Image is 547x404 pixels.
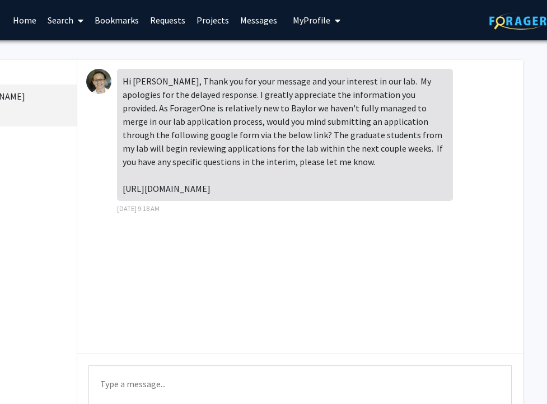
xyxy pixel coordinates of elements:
a: Messages [235,1,283,40]
img: Elisabeth Vichaya [86,69,111,94]
a: Requests [144,1,191,40]
a: Home [7,1,42,40]
iframe: Chat [8,354,48,396]
span: [DATE] 9:18 AM [117,204,160,213]
a: Search [42,1,89,40]
div: Hi [PERSON_NAME], Thank you for your message and your interest in our lab. My apologies for the d... [117,69,453,201]
a: Projects [191,1,235,40]
span: My Profile [293,15,330,26]
a: Bookmarks [89,1,144,40]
